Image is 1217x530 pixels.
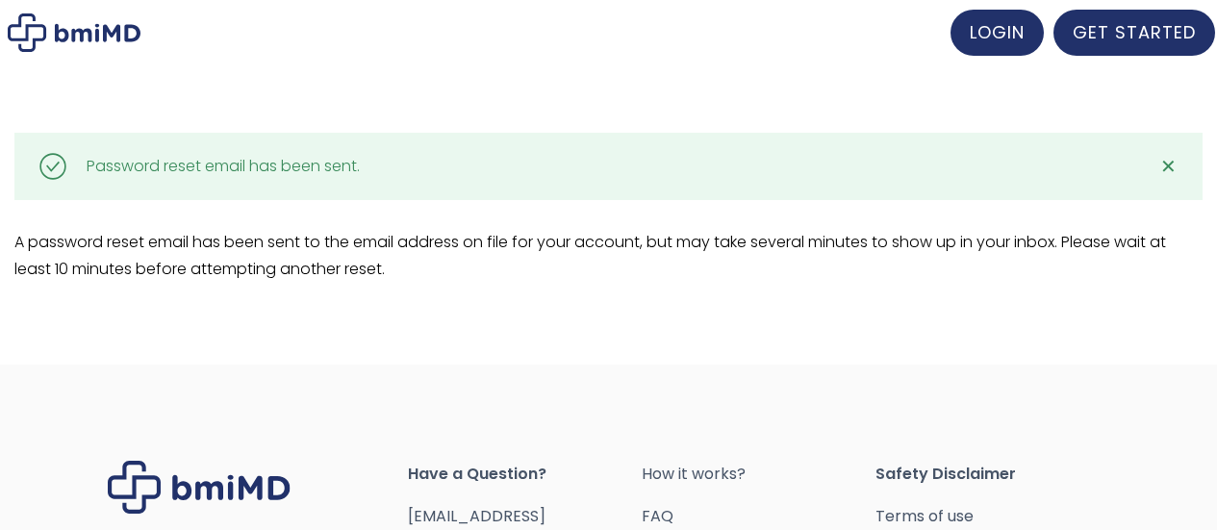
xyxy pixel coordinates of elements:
span: Safety Disclaimer [875,461,1109,488]
span: LOGIN [970,20,1025,44]
a: LOGIN [951,10,1044,56]
img: Brand Logo [108,461,291,514]
span: GET STARTED [1073,20,1196,44]
a: FAQ [642,503,875,530]
div: Password reset email has been sent. [87,153,360,180]
p: A password reset email has been sent to the email address on file for your account, but may take ... [14,229,1203,283]
span: Have a Question? [408,461,642,488]
a: GET STARTED [1053,10,1215,56]
span: ✕ [1160,153,1177,180]
a: How it works? [642,461,875,488]
a: ✕ [1150,147,1188,186]
a: Terms of use [875,503,1109,530]
img: My account [8,13,140,52]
